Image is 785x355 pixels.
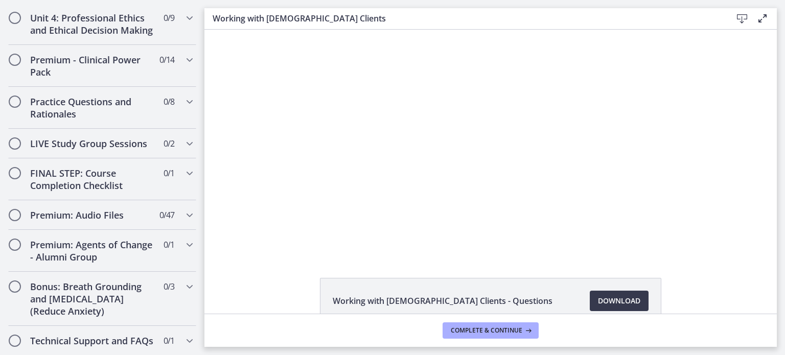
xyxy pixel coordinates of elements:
span: Complete & continue [451,326,522,335]
span: 0 / 3 [164,280,174,293]
h2: Unit 4: Professional Ethics and Ethical Decision Making [30,12,155,36]
span: 0 / 14 [159,54,174,66]
h3: Working with [DEMOGRAPHIC_DATA] Clients [213,12,715,25]
button: Complete & continue [443,322,539,339]
h2: Bonus: Breath Grounding and [MEDICAL_DATA] (Reduce Anxiety) [30,280,155,317]
h2: Technical Support and FAQs [30,335,155,347]
h2: FINAL STEP: Course Completion Checklist [30,167,155,192]
a: Download [590,291,649,311]
span: 0 / 1 [164,167,174,179]
span: Download [598,295,640,307]
h2: Premium: Audio Files [30,209,155,221]
span: 0 / 9 [164,12,174,24]
h2: Practice Questions and Rationales [30,96,155,120]
span: 0 / 8 [164,96,174,108]
h2: Premium: Agents of Change - Alumni Group [30,239,155,263]
span: 0 / 1 [164,239,174,251]
span: Working with [DEMOGRAPHIC_DATA] Clients - Questions [333,295,552,307]
h2: Premium - Clinical Power Pack [30,54,155,78]
span: 0 / 2 [164,137,174,150]
iframe: Video Lesson [204,30,777,254]
h2: LIVE Study Group Sessions [30,137,155,150]
span: 0 / 1 [164,335,174,347]
span: 0 / 47 [159,209,174,221]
